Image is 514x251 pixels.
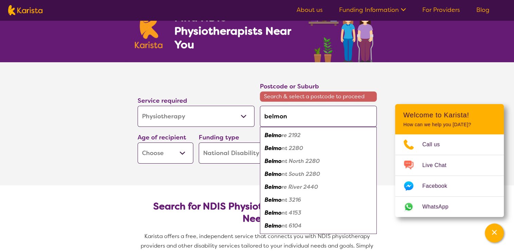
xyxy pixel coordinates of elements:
div: Belmont 6104 [263,219,373,232]
p: How can we help you [DATE]? [403,122,496,128]
img: Karista logo [135,12,163,48]
a: Web link opens in a new tab. [395,197,504,217]
em: nt South 2280 [282,170,320,178]
h1: Find NDIS Physiotherapists Near You [174,11,300,51]
em: nt North 2280 [282,157,320,165]
label: Funding type [199,133,239,141]
em: Belmo [265,183,282,190]
em: nt 4153 [282,209,301,216]
em: re River 2440 [282,183,318,190]
em: Belmo [265,196,282,203]
input: Type [260,106,377,127]
img: physiotherapy [306,3,379,62]
em: nt 6104 [282,222,302,229]
a: For Providers [422,6,460,14]
span: Facebook [422,181,455,191]
div: Belmont 4153 [263,206,373,219]
span: Search & select a postcode to proceed [260,91,377,102]
em: Belmo [265,132,282,139]
button: Channel Menu [485,223,504,242]
em: nt 2280 [282,145,303,152]
a: Blog [476,6,490,14]
a: Funding Information [339,6,406,14]
h2: Welcome to Karista! [403,111,496,119]
label: Service required [138,97,187,105]
span: Live Chat [422,160,455,170]
em: Belmo [265,170,282,178]
img: Karista logo [8,5,42,15]
span: WhatsApp [422,202,457,212]
h2: Search for NDIS Physiotherapy by Location & Needs [143,200,371,225]
em: Belmo [265,209,282,216]
div: Belmont South 2280 [263,168,373,181]
a: About us [297,6,323,14]
em: re 2192 [282,132,301,139]
div: Belmont 3216 [263,194,373,206]
div: Belmore 2192 [263,129,373,142]
label: Postcode or Suburb [260,82,319,90]
em: Belmo [265,222,282,229]
div: Belmont 2280 [263,142,373,155]
span: Call us [422,139,448,150]
em: Belmo [265,145,282,152]
div: Belmont North 2280 [263,155,373,168]
div: Channel Menu [395,104,504,217]
label: Age of recipient [138,133,186,141]
em: nt 3216 [282,196,301,203]
ul: Choose channel [395,134,504,217]
div: Belmore River 2440 [263,181,373,194]
em: Belmo [265,157,282,165]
